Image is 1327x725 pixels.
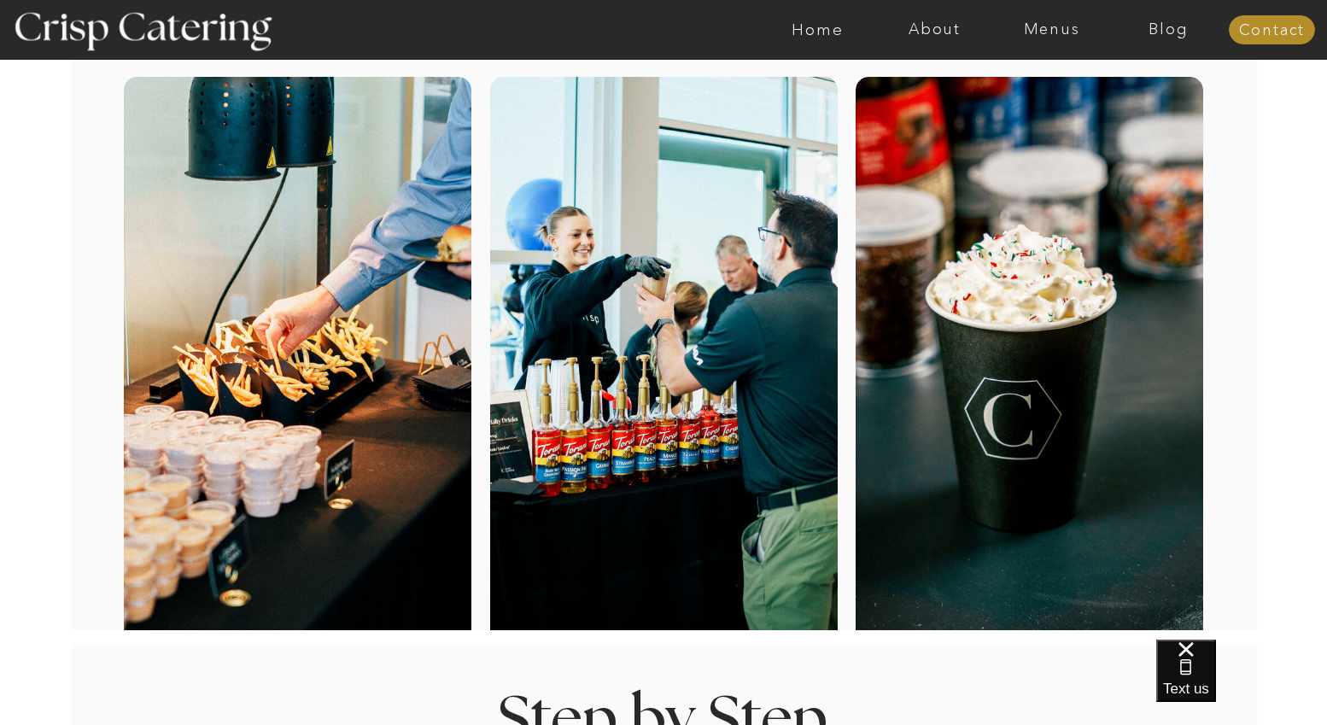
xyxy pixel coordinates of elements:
[993,21,1110,38] a: Menus
[759,21,876,38] a: Home
[1110,21,1227,38] a: Blog
[1229,22,1315,39] a: Contact
[1156,640,1327,725] iframe: podium webchat widget bubble
[876,21,993,38] a: About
